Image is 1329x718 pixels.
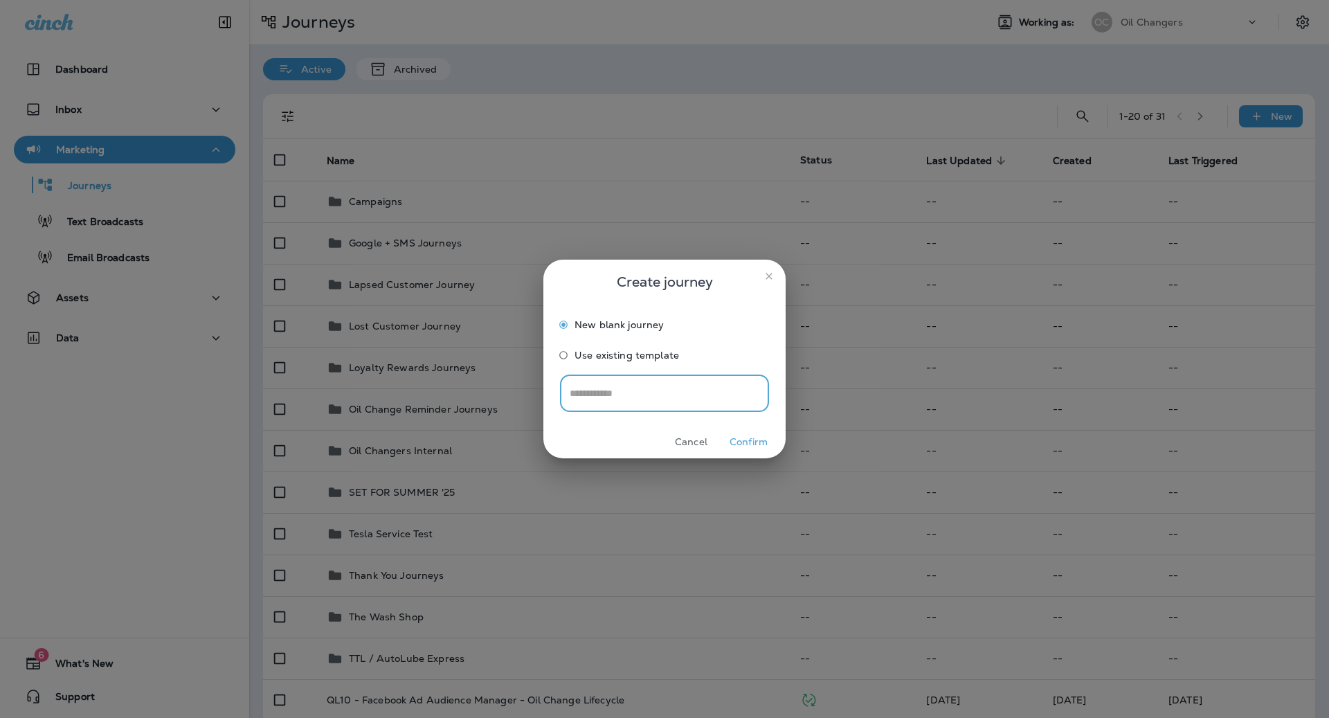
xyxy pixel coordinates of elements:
button: Cancel [665,431,717,453]
span: Use existing template [575,350,679,361]
button: Confirm [723,431,775,453]
span: Create journey [617,271,713,293]
button: close [758,265,780,287]
span: New blank journey [575,319,664,330]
